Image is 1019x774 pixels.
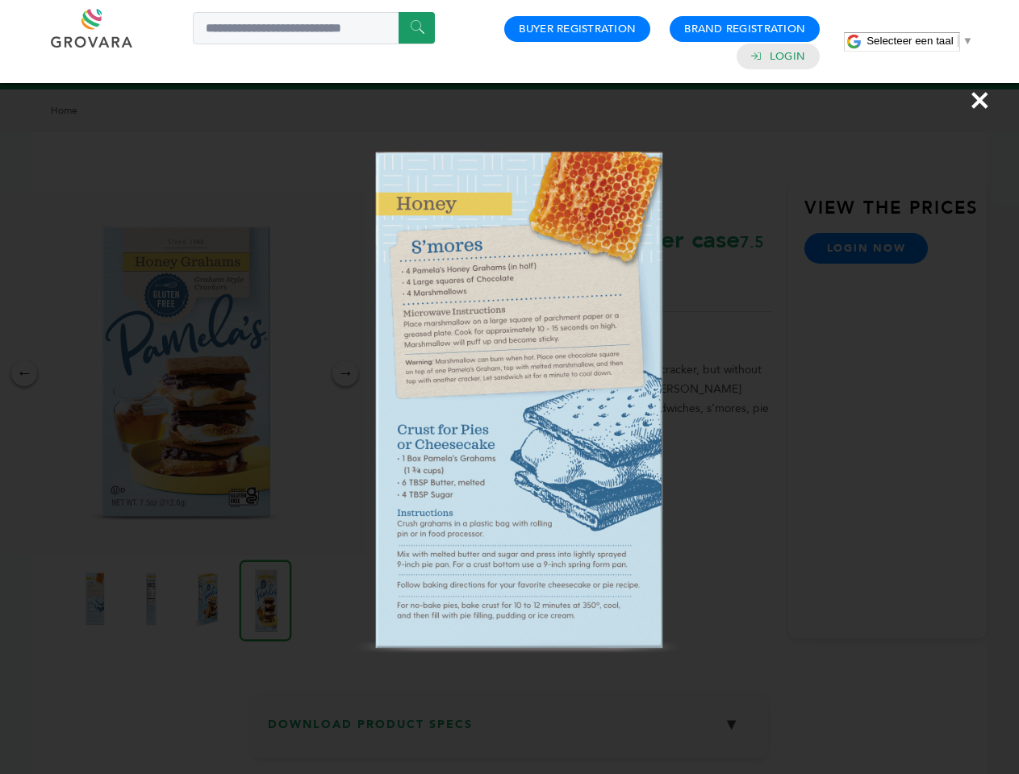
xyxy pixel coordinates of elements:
[193,12,435,44] input: Search a product or brand...
[684,22,805,36] a: Brand Registration
[969,77,991,123] span: ×
[867,35,953,47] span: Selecteer een taal
[963,35,973,47] span: ▼
[770,49,805,64] a: Login
[200,93,820,712] img: Image Preview
[519,22,636,36] a: Buyer Registration
[867,35,973,47] a: Selecteer een taal​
